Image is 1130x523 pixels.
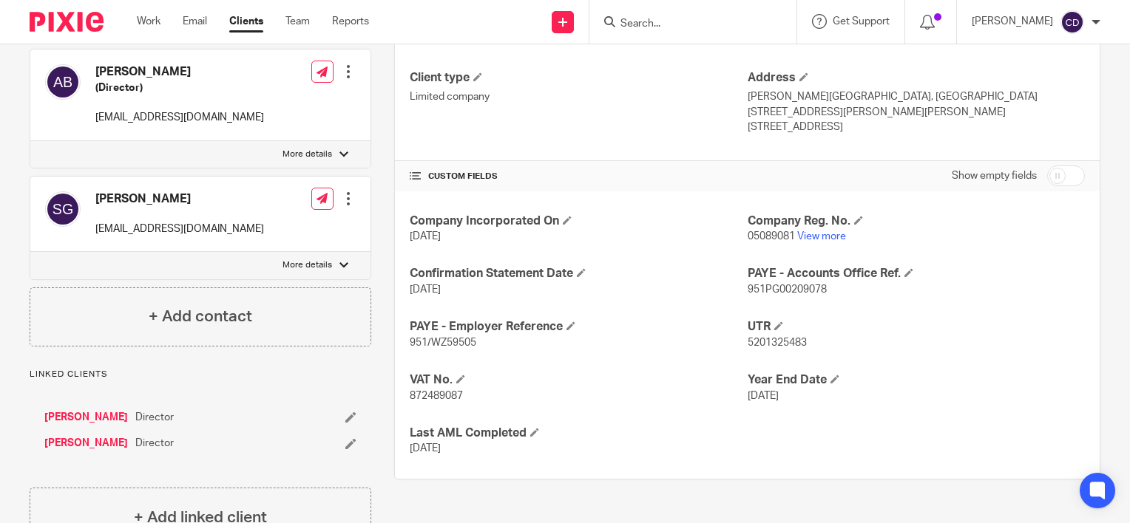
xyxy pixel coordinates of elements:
p: [EMAIL_ADDRESS][DOMAIN_NAME] [95,110,264,125]
img: svg%3E [45,191,81,227]
a: Reports [332,14,369,29]
h5: (Director) [95,81,264,95]
p: Limited company [410,89,747,104]
p: [PERSON_NAME][GEOGRAPHIC_DATA], [GEOGRAPHIC_DATA][STREET_ADDRESS][PERSON_NAME][PERSON_NAME] [748,89,1085,120]
a: Team [285,14,310,29]
h4: + Add contact [149,305,252,328]
span: Director [135,410,174,425]
a: View more [797,231,846,242]
img: svg%3E [45,64,81,100]
p: More details [282,148,332,160]
h4: CUSTOM FIELDS [410,171,747,182]
span: [DATE] [410,284,441,295]
h4: Year End Date [748,372,1085,388]
span: 05089081 [748,231,795,242]
input: Search [619,18,752,31]
img: Pixie [30,12,104,32]
h4: PAYE - Employer Reference [410,319,747,335]
span: 872489087 [410,391,463,401]
p: [STREET_ADDRESS] [748,120,1085,134]
h4: [PERSON_NAME] [95,64,264,80]
span: 951/WZ59505 [410,338,476,348]
h4: Company Reg. No. [748,213,1085,229]
h4: PAYE - Accounts Office Ref. [748,266,1085,281]
a: [PERSON_NAME] [44,410,128,425]
span: [DATE] [748,391,779,401]
span: 951PG00209078 [748,284,827,295]
p: Linked clients [30,369,371,380]
img: svg%3E [1060,10,1084,34]
h4: Client type [410,70,747,86]
span: 5201325483 [748,338,807,348]
p: More details [282,259,332,271]
p: [EMAIL_ADDRESS][DOMAIN_NAME] [95,222,264,236]
h4: Confirmation Statement Date [410,266,747,281]
h4: Company Incorporated On [410,213,747,229]
h4: VAT No. [410,372,747,388]
h4: Address [748,70,1085,86]
a: Work [137,14,160,29]
h4: Last AML Completed [410,425,747,441]
a: [PERSON_NAME] [44,436,128,451]
span: [DATE] [410,443,441,454]
h4: UTR [748,319,1085,335]
a: Clients [229,14,263,29]
h4: [PERSON_NAME] [95,191,264,207]
span: Director [135,436,174,451]
label: Show empty fields [952,168,1037,183]
a: Email [183,14,207,29]
p: [PERSON_NAME] [972,14,1053,29]
span: [DATE] [410,231,441,242]
span: Get Support [833,16,890,27]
